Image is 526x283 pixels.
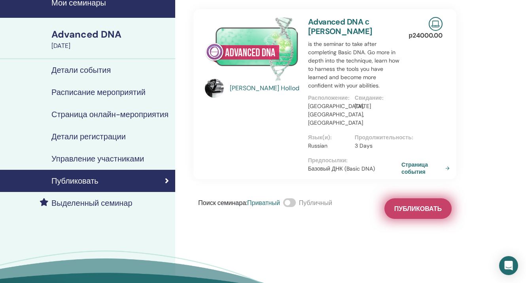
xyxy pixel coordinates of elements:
[247,199,280,207] span: Приватный
[429,17,443,31] img: Live Online Seminar
[51,110,168,119] h4: Страница онлайн-мероприятия
[384,198,452,219] button: Публиковать
[401,161,453,175] a: Страница события
[47,28,175,51] a: Advanced DNA[DATE]
[355,94,397,102] p: Свидание :
[51,176,98,186] h4: Публиковать
[409,31,443,40] p: р 24000.00
[308,156,401,165] p: Предпосылки :
[51,28,170,41] div: Advanced DNA
[394,205,442,213] span: Публиковать
[299,199,332,207] span: Публичный
[51,132,126,141] h4: Детали регистрации
[499,256,518,275] div: Open Intercom Messenger
[230,84,300,93] a: [PERSON_NAME] Hollod
[51,41,170,51] div: [DATE]
[308,133,350,142] p: Язык(и) :
[51,154,144,163] h4: Управление участниками
[355,133,397,142] p: Продолжительность :
[205,79,224,98] img: default.jpg
[308,102,350,127] p: [GEOGRAPHIC_DATA], [GEOGRAPHIC_DATA], [GEOGRAPHIC_DATA]
[308,94,350,102] p: Расположение :
[355,102,397,110] p: [DATE]
[308,165,401,173] p: Базовый ДНК (Basic DNA)
[51,65,111,75] h4: Детали события
[308,17,373,36] a: Advanced DNA с [PERSON_NAME]
[308,40,401,90] p: is the seminar to take after completing Basic DNA. Go more in depth into the technique, learn how...
[355,142,397,150] p: 3 Days
[205,17,298,81] img: Advanced DNA
[198,199,247,207] span: Поиск семинара :
[308,142,350,150] p: Russian
[51,87,146,97] h4: Расписание мероприятий
[51,198,132,208] h4: Выделенный семинар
